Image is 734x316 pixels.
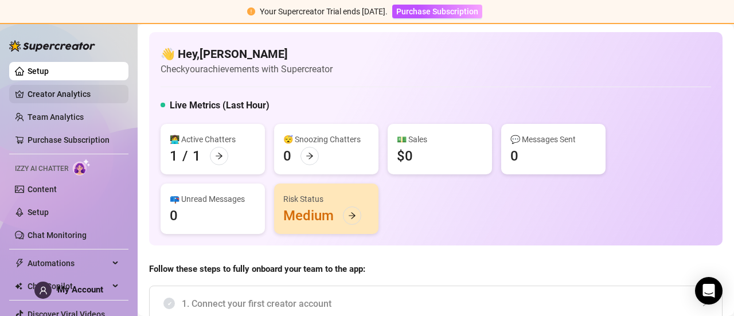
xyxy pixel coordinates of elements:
span: exclamation-circle [247,7,255,15]
a: Setup [28,208,49,217]
strong: Follow these steps to fully onboard your team to the app: [149,264,365,274]
span: Your Supercreator Trial ends [DATE]. [260,7,388,16]
div: Open Intercom Messenger [695,277,723,305]
div: 📪 Unread Messages [170,193,256,205]
span: Chat Copilot [28,277,109,295]
img: logo-BBDzfeDw.svg [9,40,95,52]
span: user [39,286,48,295]
div: 😴 Snoozing Chatters [283,133,369,146]
div: 💵 Sales [397,133,483,146]
div: 1 [193,147,201,165]
div: 0 [283,147,291,165]
span: Automations [28,254,109,272]
h4: 👋 Hey, [PERSON_NAME] [161,46,333,62]
span: Purchase Subscription [396,7,478,16]
a: Purchase Subscription [28,135,110,145]
div: 👩‍💻 Active Chatters [170,133,256,146]
div: 0 [510,147,518,165]
span: arrow-right [348,212,356,220]
span: arrow-right [306,152,314,160]
div: 💬 Messages Sent [510,133,596,146]
span: 1. Connect your first creator account [182,297,708,311]
div: 0 [170,206,178,225]
a: Chat Monitoring [28,231,87,240]
a: Setup [28,67,49,76]
a: Team Analytics [28,112,84,122]
div: $0 [397,147,413,165]
span: thunderbolt [15,259,24,268]
button: Purchase Subscription [392,5,482,18]
img: AI Chatter [73,159,91,175]
a: Purchase Subscription [392,7,482,16]
a: Content [28,185,57,194]
span: My Account [57,284,103,295]
div: Risk Status [283,193,369,205]
a: Creator Analytics [28,85,119,103]
h5: Live Metrics (Last Hour) [170,99,270,112]
span: Izzy AI Chatter [15,163,68,174]
div: 1 [170,147,178,165]
article: Check your achievements with Supercreator [161,62,333,76]
span: arrow-right [215,152,223,160]
img: Chat Copilot [15,282,22,290]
